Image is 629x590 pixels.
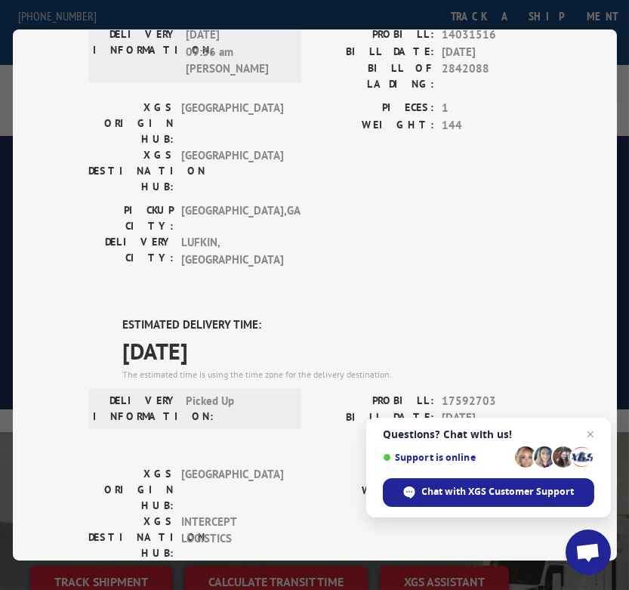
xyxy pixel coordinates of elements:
[181,100,283,147] span: [GEOGRAPHIC_DATA]
[566,530,611,575] a: Open chat
[186,26,288,78] span: [DATE] 09:36 am [PERSON_NAME]
[88,147,174,195] label: XGS DESTINATION HUB:
[122,368,541,381] div: The estimated time is using the time zone for the delivery destination.
[181,466,283,514] span: [GEOGRAPHIC_DATA]
[122,317,541,334] label: ESTIMATED DELIVERY TIME:
[181,234,283,268] span: LUFKIN , [GEOGRAPHIC_DATA]
[186,393,288,425] span: Picked Up
[383,478,594,507] span: Chat with XGS Customer Support
[442,409,541,427] span: [DATE]
[442,60,541,92] span: 2842088
[315,466,434,483] label: PIECES:
[442,393,541,410] span: 17592703
[315,60,434,92] label: BILL OF LADING:
[442,26,541,44] span: 14031516
[442,100,541,117] span: 1
[88,466,174,514] label: XGS ORIGIN HUB:
[383,452,510,463] span: Support is online
[315,483,434,500] label: WEIGHT:
[383,428,594,440] span: Questions? Chat with us!
[122,334,541,368] span: [DATE]
[181,202,283,234] span: [GEOGRAPHIC_DATA] , GA
[88,234,174,268] label: DELIVERY CITY:
[315,44,434,61] label: BILL DATE:
[88,202,174,234] label: PICKUP CITY:
[88,514,174,561] label: XGS DESTINATION HUB:
[315,26,434,44] label: PROBILL:
[93,393,178,425] label: DELIVERY INFORMATION:
[315,427,434,459] label: BILL OF LADING:
[315,393,434,410] label: PROBILL:
[315,117,434,134] label: WEIGHT:
[315,409,434,427] label: BILL DATE:
[93,26,178,78] label: DELIVERY INFORMATION:
[422,485,575,499] span: Chat with XGS Customer Support
[181,514,283,561] span: INTERCEPT LOGISTICS
[315,100,434,117] label: PIECES:
[181,147,283,195] span: [GEOGRAPHIC_DATA]
[442,44,541,61] span: [DATE]
[442,117,541,134] span: 144
[88,100,174,147] label: XGS ORIGIN HUB:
